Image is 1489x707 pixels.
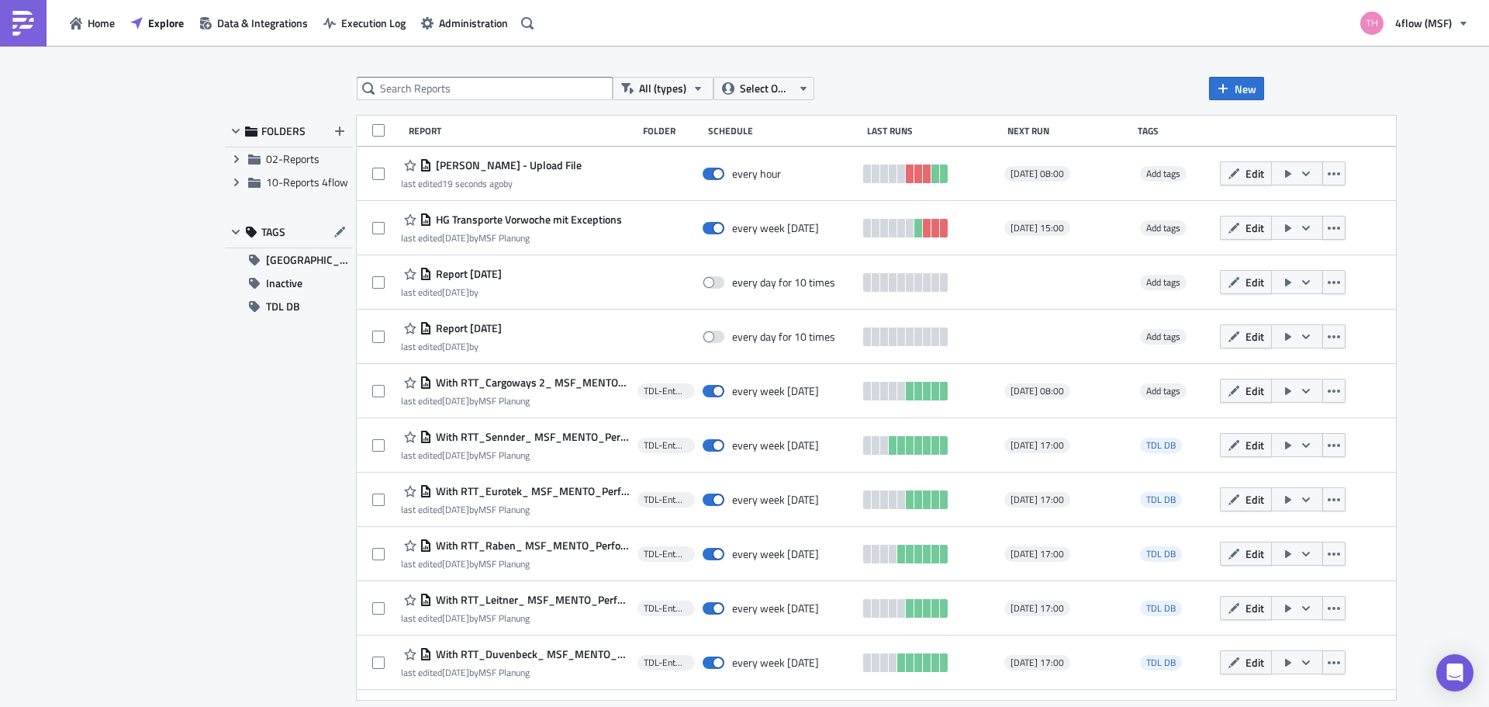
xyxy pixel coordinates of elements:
[401,286,502,298] div: last edited by
[432,376,630,390] span: With RTT_Cargoways 2_ MSF_MENTO_Performance Dashboard Carrier_1.1
[867,125,1000,137] div: Last Runs
[1220,596,1272,620] button: Edit
[1011,602,1064,615] span: [DATE] 17:00
[1146,220,1180,235] span: Add tags
[432,430,630,444] span: With RTT_Sennder_ MSF_MENTO_Performance Dashboard Carrier_1.1
[1146,601,1176,615] span: TDL DB
[442,611,469,626] time: 2025-08-27T13:21:23Z
[432,647,630,661] span: With RTT_Duvenbeck_ MSF_MENTO_Performance Dashboard Carrier_1.1
[1245,220,1264,236] span: Edit
[1359,10,1385,36] img: Avatar
[1235,81,1256,97] span: New
[1436,654,1473,691] div: Open Intercom Messenger
[432,267,502,281] span: Report 2025-09-16
[442,448,469,463] time: 2025-08-27T13:32:22Z
[401,667,630,678] div: last edited by MSF Planung
[1245,600,1264,616] span: Edit
[442,176,503,191] time: 2025-09-29T09:56:16Z
[192,11,316,35] a: Data & Integrations
[442,556,469,571] time: 2025-08-27T13:25:50Z
[639,80,686,97] span: All (types)
[1011,222,1064,234] span: [DATE] 15:00
[732,384,819,398] div: every week on Wednesday
[1220,379,1272,403] button: Edit
[1140,655,1182,671] span: TDL DB
[266,248,353,272] span: [GEOGRAPHIC_DATA]
[644,602,689,615] span: TDL-Entwicklung
[1209,77,1264,100] button: New
[732,438,819,452] div: every week on Wednesday
[266,295,300,318] span: TDL DB
[1220,542,1272,566] button: Edit
[432,213,622,227] span: HG Transporte Vorwoche mit Exceptions
[217,15,308,31] span: Data & Integrations
[1011,657,1064,669] span: [DATE] 17:00
[1245,437,1264,453] span: Edit
[442,339,469,354] time: 2025-09-16T12:04:38Z
[740,80,792,97] span: Select Owner
[401,341,502,352] div: last edited by
[1007,125,1131,137] div: Next Run
[401,504,630,515] div: last edited by MSF Planung
[413,11,516,35] a: Administration
[1245,328,1264,345] span: Edit
[1220,161,1272,185] button: Edit
[732,330,835,344] div: every day for 10 times
[442,230,469,245] time: 2025-09-17T14:37:10Z
[644,494,689,506] span: TDL-Entwicklung
[1395,15,1452,31] span: 4flow (MSF)
[261,225,285,239] span: TAGS
[123,11,192,35] button: Explore
[1140,275,1187,290] span: Add tags
[713,77,814,100] button: Select Owner
[1138,125,1214,137] div: Tags
[1245,546,1264,562] span: Edit
[409,125,636,137] div: Report
[732,276,835,289] div: every day for 10 times
[1220,433,1272,457] button: Edit
[1245,274,1264,290] span: Edit
[1011,494,1064,506] span: [DATE] 17:00
[62,11,123,35] button: Home
[432,539,630,553] span: With RTT_Raben_ MSF_MENTO_Performance Dashboard Carrier_1.1
[401,558,630,570] div: last edited by MSF Planung
[1146,438,1176,452] span: TDL DB
[1220,650,1272,674] button: Edit
[732,167,781,181] div: every hour
[442,285,469,300] time: 2025-09-16T12:05:22Z
[401,612,630,624] div: last edited by MSF Planung
[401,232,622,244] div: last edited by MSF Planung
[1140,166,1187,182] span: Add tags
[1140,438,1182,453] span: TDL DB
[432,593,630,607] span: With RTT_Leitner_ MSF_MENTO_Performance Dashboard Carrier_1.1
[613,77,713,100] button: All (types)
[1146,492,1176,507] span: TDL DB
[432,484,630,498] span: With RTT_Eurotek_ MSF_MENTO_Performance Dashboard Carrier_1.1
[1140,383,1187,399] span: Add tags
[1220,270,1272,294] button: Edit
[732,656,819,670] div: every week on Wednesday
[357,77,613,100] input: Search Reports
[708,125,859,137] div: Schedule
[1011,548,1064,560] span: [DATE] 17:00
[1146,329,1180,344] span: Add tags
[316,11,413,35] button: Execution Log
[266,151,320,167] span: 02-Reports
[1220,487,1272,511] button: Edit
[439,15,508,31] span: Administration
[225,295,353,318] button: TDL DB
[401,178,582,189] div: last edited by
[644,385,689,397] span: TDL-Entwicklung
[442,665,469,680] time: 2025-08-29T14:15:54Z
[225,272,353,295] button: Inactive
[88,15,115,31] span: Home
[1140,492,1182,508] span: TDL DB
[341,15,406,31] span: Execution Log
[1146,166,1180,181] span: Add tags
[1146,546,1176,561] span: TDL DB
[1140,220,1187,236] span: Add tags
[1146,655,1176,670] span: TDL DB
